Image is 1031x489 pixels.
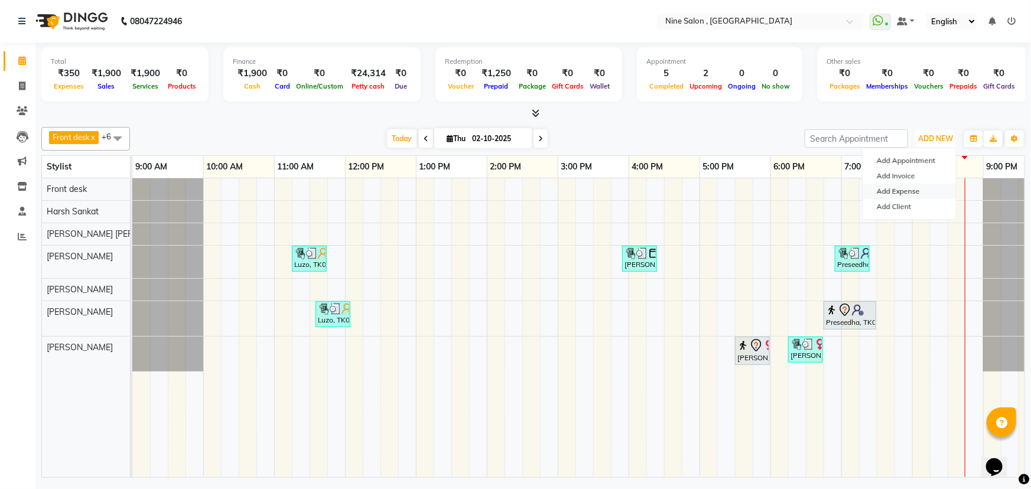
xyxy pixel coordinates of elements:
span: Prepaids [947,82,980,90]
span: Front desk [47,184,87,194]
a: Add Client [863,199,956,214]
div: 5 [646,67,687,80]
div: ₹1,900 [126,67,165,80]
div: ₹0 [391,67,411,80]
div: Luzo, TK02, 11:35 AM-12:05 PM, Hair Essentials - Hair Wash & Blast Dry (₹550) [317,303,349,325]
span: [PERSON_NAME] [47,342,113,353]
a: Add Invoice [863,168,956,184]
span: Wallet [587,82,613,90]
a: 6:00 PM [771,158,808,175]
span: Stylist [47,161,71,172]
span: Expenses [51,82,87,90]
span: [PERSON_NAME] [47,307,113,317]
div: ₹0 [947,67,980,80]
b: 08047224946 [130,5,182,38]
a: 4:00 PM [629,158,666,175]
span: [PERSON_NAME] [PERSON_NAME] [47,229,181,239]
a: 12:00 PM [346,158,388,175]
span: Vouchers [911,82,947,90]
span: Ongoing [725,82,759,90]
span: Packages [827,82,863,90]
div: Appointment [646,57,793,67]
a: 9:00 AM [132,158,170,175]
div: 0 [725,67,759,80]
iframe: chat widget [981,442,1019,477]
div: ₹0 [980,67,1018,80]
a: Add Expense [863,184,956,199]
div: ₹350 [51,67,87,80]
div: Preseedha, TK07, 06:55 PM-07:25 PM, Hair Wash and straight blow dry (₹1000) [836,247,869,270]
span: Today [387,129,417,148]
span: Memberships [863,82,911,90]
span: Voucher [445,82,477,90]
div: ₹0 [549,67,587,80]
a: 7:00 PM [842,158,879,175]
div: ₹1,250 [477,67,516,80]
span: Thu [444,134,469,143]
span: Card [272,82,293,90]
div: ₹0 [165,67,199,80]
div: [PERSON_NAME], TK06, 06:15 PM-06:45 PM, Haircuts Senior Stylist - [DEMOGRAPHIC_DATA] (₹500) [789,338,822,361]
div: ₹0 [863,67,911,80]
span: Services [129,82,161,90]
button: ADD NEW [915,131,956,147]
span: Package [516,82,549,90]
span: Online/Custom [293,82,346,90]
div: ₹0 [293,67,346,80]
div: 2 [687,67,725,80]
div: ₹1,900 [87,67,126,80]
a: 9:00 PM [984,158,1021,175]
div: ₹0 [445,67,477,80]
span: Front desk [53,132,90,142]
div: Preseedha, TK05, 06:45 PM-07:30 PM, Haircuts (Includes Hair Wash + Blast Dry) - Senior Stylist - ... [825,303,875,328]
a: x [90,132,95,142]
a: 1:00 PM [417,158,454,175]
span: [PERSON_NAME] [47,251,113,262]
a: 2:00 PM [487,158,525,175]
span: Sales [95,82,118,90]
a: 3:00 PM [558,158,596,175]
a: 10:00 AM [204,158,246,175]
div: ₹0 [516,67,549,80]
div: ₹0 [587,67,613,80]
input: Search Appointment [805,129,908,148]
div: [PERSON_NAME], TK03, 03:55 PM-04:25 PM, Haircuts Senior Stylist - [DEMOGRAPHIC_DATA] (₹500) [623,247,656,270]
span: Cash [241,82,264,90]
a: 11:00 AM [275,158,317,175]
a: 5:00 PM [700,158,737,175]
div: [PERSON_NAME], TK04, 05:30 PM-06:00 PM, Haircuts Senior Stylist - [DEMOGRAPHIC_DATA] [736,338,769,363]
span: +6 [102,132,120,141]
span: No show [759,82,793,90]
span: Due [392,82,410,90]
img: logo [30,5,111,38]
span: ADD NEW [918,134,953,143]
div: Redemption [445,57,613,67]
div: ₹0 [272,67,293,80]
span: Gift Cards [549,82,587,90]
span: [PERSON_NAME] [47,284,113,295]
span: Products [165,82,199,90]
span: Upcoming [687,82,725,90]
div: ₹1,900 [233,67,272,80]
div: ₹0 [911,67,947,80]
button: Add Appointment [863,153,956,168]
div: Total [51,57,199,67]
span: Gift Cards [980,82,1018,90]
span: Harsh Sankat [47,206,99,217]
div: Other sales [827,57,1018,67]
div: ₹0 [827,67,863,80]
div: 0 [759,67,793,80]
span: Prepaid [482,82,512,90]
input: 2025-10-02 [469,130,528,148]
div: Finance [233,57,411,67]
span: Petty cash [349,82,388,90]
div: Luzo, TK01, 11:15 AM-11:45 AM, Haircuts Senior Stylist - [DEMOGRAPHIC_DATA] (₹500) [293,247,326,270]
div: ₹24,314 [346,67,391,80]
span: Completed [646,82,687,90]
